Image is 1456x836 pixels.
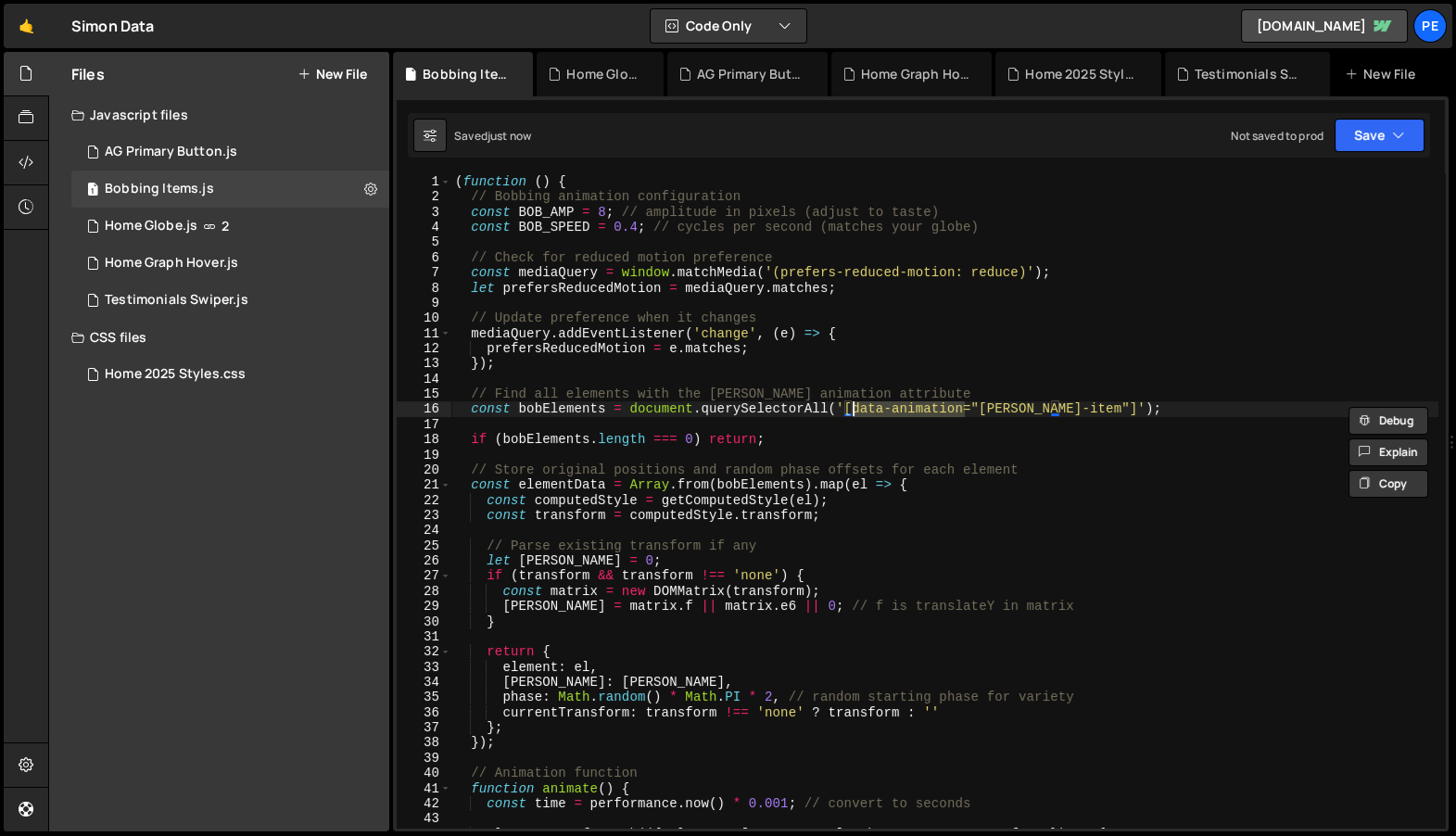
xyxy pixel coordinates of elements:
div: Home Graph Hover.js [105,255,238,272]
div: 39 [397,751,451,766]
div: 16753/46060.js [71,171,389,208]
div: Simon Data [71,15,155,37]
div: 40 [397,766,451,780]
button: Copy [1348,470,1428,498]
div: Saved [454,128,531,144]
div: 16753/45793.css [71,356,389,393]
div: 18 [397,432,451,447]
div: 6 [397,250,451,265]
div: 32 [397,644,451,659]
div: 33 [397,660,451,675]
div: 1 [397,174,451,189]
div: 43 [397,811,451,826]
div: just now [487,128,531,144]
div: 20 [397,462,451,477]
span: 2 [222,219,229,234]
div: 21 [397,477,451,492]
div: 31 [397,629,451,644]
div: 24 [397,523,451,538]
div: Home Globe.js [566,65,640,83]
div: 16753/45758.js [71,245,389,282]
div: Home 2025 Styles.css [1025,65,1138,83]
div: 37 [397,720,451,735]
div: 15 [397,386,451,401]
div: Not saved to prod [1231,128,1323,144]
div: 30 [397,614,451,629]
div: 29 [397,599,451,614]
span: 1 [87,184,98,198]
div: 7 [397,265,451,280]
div: 8 [397,281,451,296]
div: 26 [397,553,451,568]
div: 4 [397,220,451,234]
div: 41 [397,781,451,796]
button: Explain [1348,438,1428,466]
div: 12 [397,341,451,356]
div: 16753/45990.js [71,133,389,171]
div: 13 [397,356,451,371]
div: 16753/46016.js [71,208,389,245]
div: AG Primary Button.js [697,65,805,83]
a: Pe [1413,9,1447,43]
div: Home 2025 Styles.css [105,366,246,383]
div: 19 [397,448,451,462]
div: 22 [397,493,451,508]
div: Bobbing Items.js [423,65,511,83]
div: 9 [397,296,451,310]
div: Home Globe.js [105,218,197,234]
a: 🤙 [4,4,49,48]
button: Save [1335,119,1424,152]
div: 11 [397,326,451,341]
div: Javascript files [49,96,389,133]
div: 16753/45792.js [71,282,389,319]
div: 17 [397,417,451,432]
div: 23 [397,508,451,523]
div: 5 [397,234,451,249]
div: 3 [397,205,451,220]
div: CSS files [49,319,389,356]
div: 35 [397,690,451,704]
div: 27 [397,568,451,583]
button: Code Only [651,9,806,43]
div: 16 [397,401,451,416]
div: 36 [397,705,451,720]
div: Home Graph Hover.js [861,65,969,83]
div: 14 [397,372,451,386]
div: 28 [397,584,451,599]
div: 38 [397,735,451,750]
div: Bobbing Items.js [105,181,214,197]
div: 10 [397,310,451,325]
div: 42 [397,796,451,811]
a: [DOMAIN_NAME] [1241,9,1408,43]
div: 25 [397,538,451,553]
div: Testimonials Swiper.js [1195,65,1308,83]
button: New File [298,67,367,82]
div: 2 [397,189,451,204]
h2: Files [71,64,105,84]
div: Testimonials Swiper.js [105,292,248,309]
div: 34 [397,675,451,690]
div: New File [1345,65,1423,83]
div: AG Primary Button.js [105,144,237,160]
button: Debug [1348,407,1428,435]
